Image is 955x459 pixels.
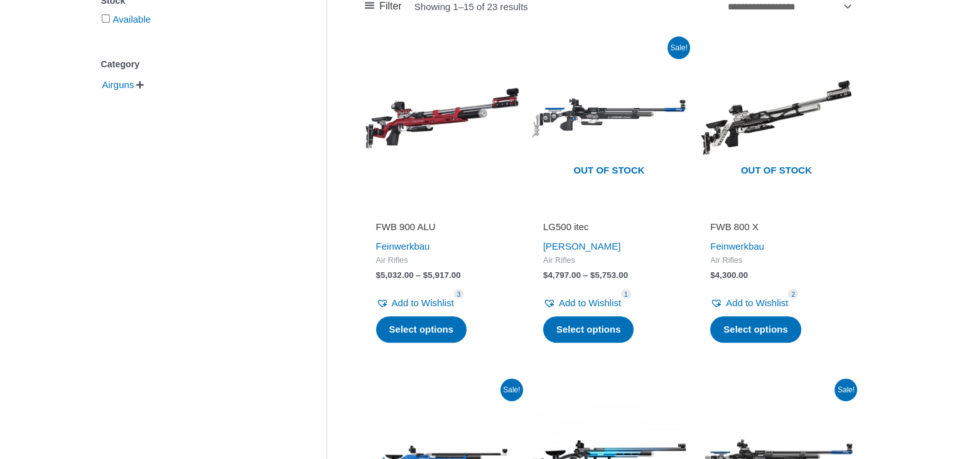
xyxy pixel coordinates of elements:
a: Select options for “FWB 900 ALU” [376,316,467,343]
span: $ [543,270,548,280]
a: Select options for “FWB 800 X” [710,316,801,343]
bdi: 4,797.00 [543,270,581,280]
span: Add to Wishlist [392,297,454,308]
span: $ [376,270,381,280]
span: Air Rifles [376,255,508,266]
a: Feinwerkbau [710,241,764,252]
div: Category [101,55,289,74]
bdi: 5,753.00 [590,270,628,280]
h2: LG500 itec [543,221,675,233]
a: LG500 itec [543,221,675,238]
span:  [136,80,144,89]
bdi: 5,032.00 [376,270,414,280]
a: FWB 800 X [710,221,842,238]
span: – [583,270,588,280]
a: Select options for “LG500 itec” [543,316,634,343]
a: [PERSON_NAME] [543,241,620,252]
iframe: Customer reviews powered by Trustpilot [710,203,842,218]
a: Feinwerkbau [376,241,430,252]
img: FWB 800 X [699,40,853,195]
span: Out of stock [708,157,844,186]
img: FWB 900 ALU [365,40,519,195]
a: Airguns [101,79,136,89]
a: FWB 900 ALU [376,221,508,238]
span: $ [590,270,595,280]
a: Available [113,14,151,25]
a: Out of stock [699,40,853,195]
span: Sale! [834,379,857,401]
span: 3 [454,289,464,299]
h2: FWB 800 X [710,221,842,233]
bdi: 5,917.00 [423,270,461,280]
span: $ [423,270,428,280]
a: Out of stock [532,40,686,195]
a: Add to Wishlist [376,294,454,312]
span: Add to Wishlist [726,297,788,308]
a: Add to Wishlist [543,294,621,312]
span: Sale! [667,36,690,59]
span: Add to Wishlist [559,297,621,308]
h2: FWB 900 ALU [376,221,508,233]
span: Sale! [500,379,523,401]
a: Add to Wishlist [710,294,788,312]
p: Showing 1–15 of 23 results [414,2,528,11]
span: 2 [788,289,798,299]
span: – [416,270,421,280]
span: Out of stock [541,157,677,186]
span: 1 [621,289,631,299]
span: $ [710,270,715,280]
img: LG500 itec [532,40,686,195]
iframe: Customer reviews powered by Trustpilot [543,203,675,218]
span: Air Rifles [543,255,675,266]
span: Air Rifles [710,255,842,266]
bdi: 4,300.00 [710,270,748,280]
iframe: Customer reviews powered by Trustpilot [376,203,508,218]
input: Available [102,14,110,23]
span: Airguns [101,74,136,96]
